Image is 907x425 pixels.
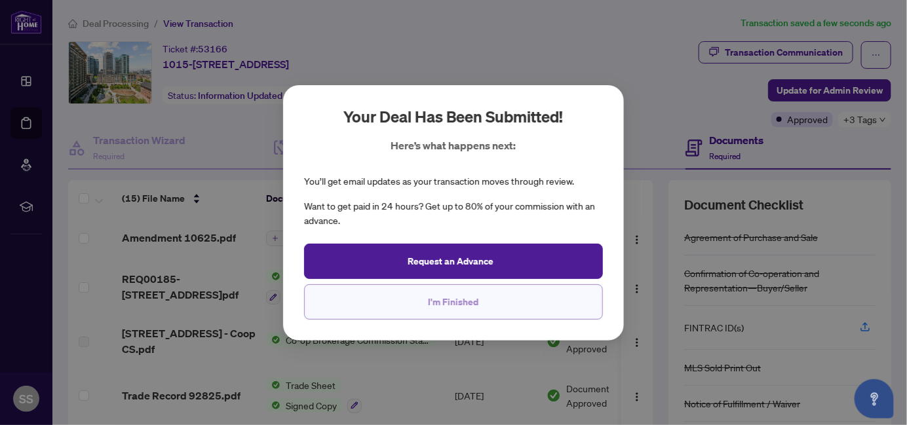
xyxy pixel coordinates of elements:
button: Request an Advance [304,243,603,278]
button: I'm Finished [304,284,603,319]
div: You’ll get email updates as your transaction moves through review. [304,174,574,189]
div: Want to get paid in 24 hours? Get up to 80% of your commission with an advance. [304,199,603,228]
p: Here’s what happens next: [391,138,516,153]
button: Open asap [855,379,894,418]
h2: Your deal has been submitted! [344,106,564,127]
span: Request an Advance [408,250,494,271]
span: I'm Finished [429,291,479,312]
